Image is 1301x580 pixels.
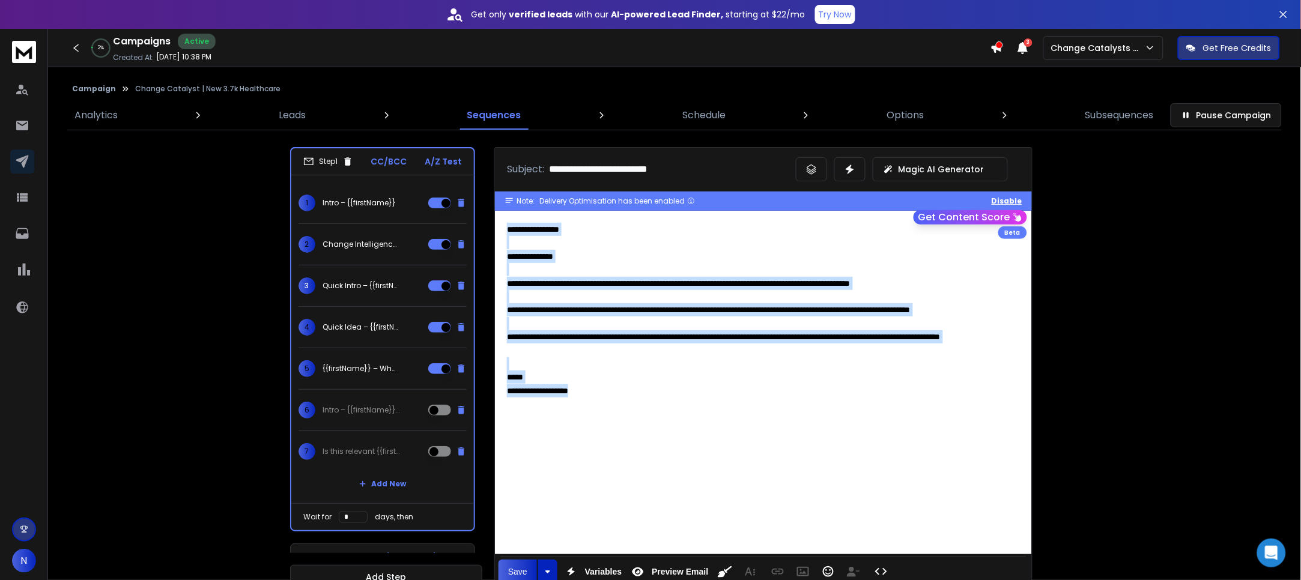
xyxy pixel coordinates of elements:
[303,156,353,167] div: Step 1
[178,34,216,49] div: Active
[303,552,354,563] div: Step 2
[998,226,1027,239] div: Beta
[873,157,1008,181] button: Magic AI Generator
[1171,103,1282,127] button: Pause Campaign
[880,101,932,130] a: Options
[539,196,696,206] div: Delivery Optimisation has been enabled
[279,108,306,122] p: Leads
[290,147,475,531] li: Step1CC/BCCA/Z Test1Intro – {{firstName}}2Change Intelligence?3Quick Intro – {{firstName}}4Quick ...
[372,551,408,563] p: CC/BCC
[899,163,984,175] p: Magic AI Generator
[72,84,116,94] button: Campaign
[425,551,462,563] p: A/Z Test
[460,101,529,130] a: Sequences
[611,8,724,20] strong: AI-powered Lead Finder,
[1257,539,1286,567] div: Open Intercom Messenger
[98,44,104,52] p: 2 %
[299,195,315,211] span: 1
[1051,42,1145,54] p: Change Catalysts LLC
[819,8,852,20] p: Try Now
[135,84,281,94] p: Change Catalyst | New 3.7k Healthcare
[323,447,399,456] p: Is this relevant {{firstName}}?
[303,512,332,522] p: Wait for
[472,8,805,20] p: Get only with our starting at $22/mo
[12,549,36,573] button: N
[914,210,1027,225] button: Get Content Score
[350,472,416,496] button: Add New
[682,108,726,122] p: Schedule
[323,240,399,249] p: Change Intelligence?
[583,567,625,577] span: Variables
[1085,108,1154,122] p: Subsequences
[887,108,924,122] p: Options
[156,52,211,62] p: [DATE] 10:38 PM
[299,402,315,418] span: 6
[67,101,125,130] a: Analytics
[371,156,407,168] p: CC/BCC
[425,156,462,168] p: A/Z Test
[12,41,36,63] img: logo
[815,5,855,24] button: Try Now
[323,364,399,373] p: {{firstName}} – What’s Blocking Growth?
[299,443,315,460] span: 7
[113,53,154,62] p: Created At:
[1024,38,1033,47] span: 3
[271,101,313,130] a: Leads
[509,8,573,20] strong: verified leads
[992,196,1022,206] button: Disable
[299,277,315,294] span: 3
[517,196,535,206] span: Note:
[323,322,399,332] p: Quick Idea – {{firstName}}
[74,108,118,122] p: Analytics
[507,162,544,177] p: Subject:
[375,512,413,522] p: days, then
[113,34,171,49] h1: Campaigns
[1203,42,1272,54] p: Get Free Credits
[649,567,711,577] span: Preview Email
[323,198,396,208] p: Intro – {{firstName}}
[1078,101,1161,130] a: Subsequences
[299,236,315,253] span: 2
[467,108,521,122] p: Sequences
[323,281,399,291] p: Quick Intro – {{firstName}}
[1178,36,1280,60] button: Get Free Credits
[323,405,399,415] p: Intro – {{firstName}} | [PERSON_NAME]
[675,101,733,130] a: Schedule
[299,360,315,377] span: 5
[299,319,315,336] span: 4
